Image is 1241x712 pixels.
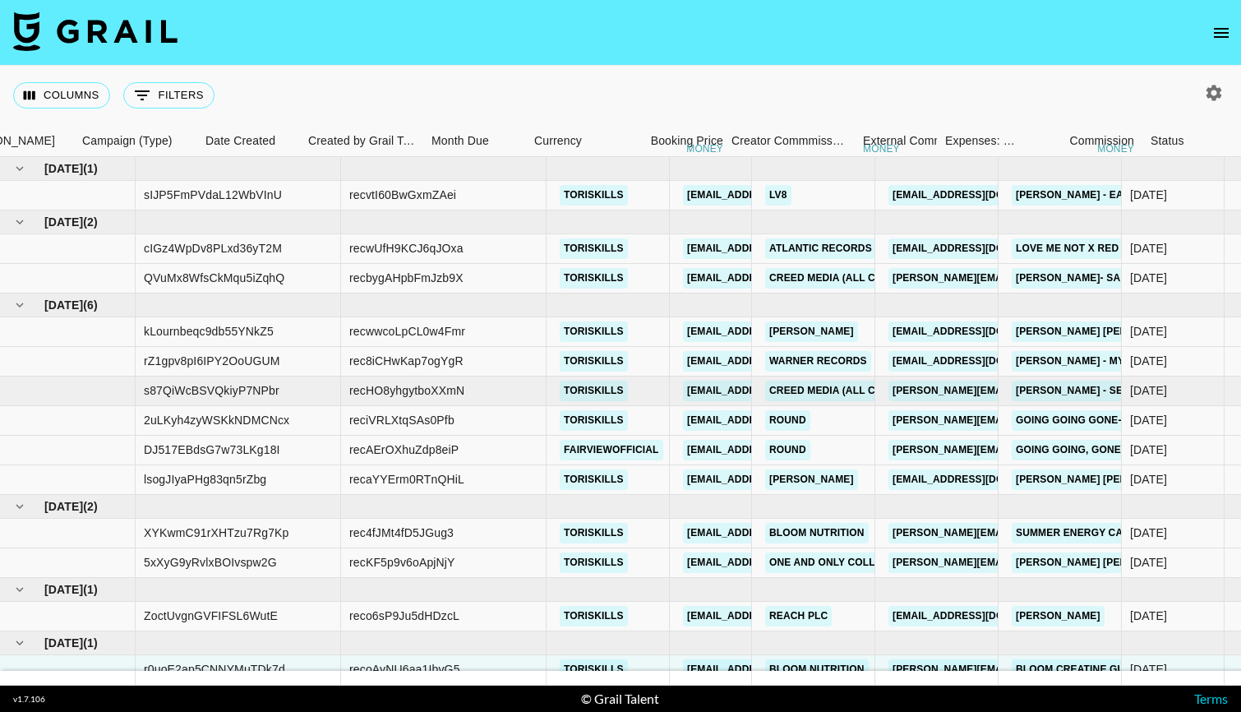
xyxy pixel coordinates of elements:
a: [PERSON_NAME] [1012,606,1105,626]
a: [EMAIL_ADDRESS][DOMAIN_NAME] [888,606,1073,626]
a: [PERSON_NAME][EMAIL_ADDRESS][DOMAIN_NAME] [888,659,1156,680]
button: hide children [8,631,31,654]
div: recHO8yhgytboXXmN [349,382,464,399]
span: [DATE] [44,581,83,598]
a: [EMAIL_ADDRESS][DOMAIN_NAME] [683,185,867,206]
a: Terms [1194,691,1228,706]
div: 8/19/2025 [1130,525,1167,541]
button: Show filters [123,82,215,109]
a: [EMAIL_ADDRESS][DOMAIN_NAME] [683,410,867,431]
div: QVuMx8WfsCkMqu5iZqhQ [144,270,284,286]
div: 7/14/2025 [1130,323,1167,340]
a: toriskills [560,381,628,401]
a: Warner Records [765,351,871,372]
div: money [1097,144,1134,154]
a: [PERSON_NAME][EMAIL_ADDRESS][DOMAIN_NAME] [888,268,1156,289]
div: © Grail Talent [581,691,659,707]
span: ( 1 ) [83,581,98,598]
div: 10/7/2025 [1130,661,1167,677]
div: Campaign (Type) [82,125,173,157]
div: rec8iCHwKap7ogYgR [349,353,464,369]
a: toriskills [560,659,628,680]
div: Booking Price [651,125,723,157]
div: 5xXyG9yRvlxBOIvspw2G [144,554,277,571]
a: Atlantic Records US [765,238,893,259]
span: ( 2 ) [83,498,98,515]
div: recvtI60BwGxmZAei [349,187,456,203]
div: recwUfH9KCJ6qJOxa [349,240,464,257]
a: toriskills [560,469,628,490]
a: [EMAIL_ADDRESS][DOMAIN_NAME] [888,351,1073,372]
a: [PERSON_NAME][EMAIL_ADDRESS][DOMAIN_NAME] [888,381,1156,401]
span: [DATE] [44,160,83,177]
div: External Commission [863,125,974,157]
a: toriskills [560,268,628,289]
div: 7/2/2025 [1130,412,1167,428]
div: Created by Grail Team [300,125,423,157]
div: 7/29/2025 [1130,353,1167,369]
div: 5/28/2025 [1130,187,1167,203]
div: Month Due [431,125,489,157]
div: Status [1151,125,1184,157]
div: recKF5p9v6oApjNjY [349,554,455,571]
div: s87QiWcBSVQkiyP7NPbr [144,382,279,399]
a: [EMAIL_ADDRESS][DOMAIN_NAME] [683,381,867,401]
button: hide children [8,157,31,180]
div: XYKwmC91rXHTzu7Rg7Kp [144,525,289,541]
a: [PERSON_NAME] [765,321,858,342]
div: kLournbeqc9db55YNkZ5 [144,323,274,340]
a: [PERSON_NAME] [PERSON_NAME] Skills [1012,469,1230,490]
a: [EMAIL_ADDRESS][DOMAIN_NAME] [683,238,867,259]
a: [PERSON_NAME] [765,469,858,490]
button: hide children [8,495,31,518]
a: toriskills [560,410,628,431]
div: r0uoE2ap5CNNYMuTDk7d [144,661,285,677]
a: toriskills [560,552,628,573]
a: toriskills [560,351,628,372]
a: Summer Energy Campaign X Tori Skills [1012,523,1241,543]
a: fairviewofficial [560,440,663,460]
button: hide children [8,210,31,233]
a: [EMAIL_ADDRESS][DOMAIN_NAME] [888,238,1073,259]
a: Bloom Nutrition [765,523,869,543]
div: ZoctUvgnGVFIFSL6WutE [144,608,278,624]
a: toriskills [560,321,628,342]
span: [DATE] [44,297,83,313]
a: toriskills [560,238,628,259]
div: recAErOXhuZdp8eiP [349,442,459,458]
div: 6/25/2025 [1130,270,1167,286]
a: Going Going, Gone [1012,440,1125,460]
a: [EMAIL_ADDRESS][DOMAIN_NAME] [888,321,1073,342]
div: 2uLKyh4zyWSKkNDMCNcx [144,412,289,428]
div: Date Created [197,125,300,157]
div: lsogJIyaPHg83qn5rZbg [144,471,266,488]
div: rec4fJMt4fD5JGug3 [349,525,454,541]
a: [EMAIL_ADDRESS][DOMAIN_NAME] [683,440,867,460]
div: 7/13/2025 [1130,471,1167,488]
div: 6/16/2025 [1130,240,1167,257]
div: 8/20/2025 [1130,554,1167,571]
div: 7/2/2025 [1130,382,1167,399]
a: Bloom Creatine Gummies X Tori Skills [1012,659,1237,680]
img: Grail Talent [13,12,178,51]
a: [PERSON_NAME][EMAIL_ADDRESS][DOMAIN_NAME] [888,440,1156,460]
a: [PERSON_NAME][EMAIL_ADDRESS][DOMAIN_NAME] [888,410,1156,431]
a: [EMAIL_ADDRESS][DOMAIN_NAME] [683,268,867,289]
span: [DATE] [44,635,83,651]
div: Commission [1069,125,1134,157]
button: hide children [8,294,31,317]
a: [PERSON_NAME] [PERSON_NAME] Skills [1012,321,1230,342]
a: toriskills [560,523,628,543]
a: [EMAIL_ADDRESS][DOMAIN_NAME] [683,659,867,680]
span: [DATE] [44,214,83,230]
a: Round [765,410,810,431]
button: hide children [8,578,31,601]
div: recoAyNU6aa1IbvG5 [349,661,460,677]
div: recbygAHpbFmJzb9X [349,270,464,286]
div: recaYYErm0RTnQHiL [349,471,464,488]
a: [PERSON_NAME][EMAIL_ADDRESS][DOMAIN_NAME] [888,552,1156,573]
a: [PERSON_NAME] - Seventeen [1012,381,1174,401]
div: Campaign (Type) [74,125,197,157]
div: Currency [526,125,608,157]
div: sIJP5FmPVdaL12WbVInU [144,187,282,203]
